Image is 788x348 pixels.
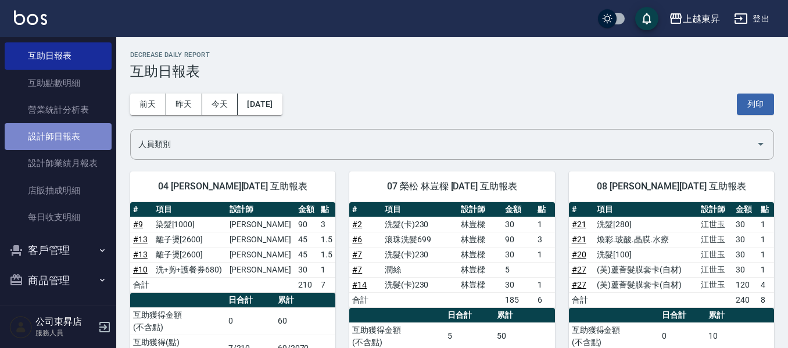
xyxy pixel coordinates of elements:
[535,232,555,247] td: 3
[698,217,733,232] td: 江世玉
[569,292,594,307] td: 合計
[153,232,227,247] td: 離子燙[2600]
[318,247,335,262] td: 1.5
[295,262,318,277] td: 30
[583,181,760,192] span: 08 [PERSON_NAME][DATE] 互助報表
[751,135,770,153] button: Open
[535,202,555,217] th: 點
[5,204,112,231] a: 每日收支明細
[295,202,318,217] th: 金額
[318,232,335,247] td: 1.5
[572,265,586,274] a: #27
[5,123,112,150] a: 設計師日報表
[594,277,698,292] td: (芙)蘆薈髮膜套卡(自材)
[153,247,227,262] td: 離子燙[2600]
[737,94,774,115] button: 列印
[227,217,296,232] td: [PERSON_NAME]
[352,280,367,289] a: #14
[5,42,112,69] a: 互助日報表
[572,250,586,259] a: #20
[133,220,143,229] a: #9
[502,247,535,262] td: 30
[352,235,362,244] a: #6
[153,262,227,277] td: 洗+剪+護餐券680)
[502,202,535,217] th: 金額
[225,307,275,335] td: 0
[153,202,227,217] th: 項目
[594,247,698,262] td: 洗髮[100]
[318,277,335,292] td: 7
[502,262,535,277] td: 5
[35,328,95,338] p: 服務人員
[594,217,698,232] td: 洗髮[280]
[664,7,725,31] button: 上越東昇
[202,94,238,115] button: 今天
[133,250,148,259] a: #13
[502,292,535,307] td: 185
[758,292,774,307] td: 8
[698,232,733,247] td: 江世玉
[349,202,382,217] th: #
[535,247,555,262] td: 1
[133,265,148,274] a: #10
[318,217,335,232] td: 3
[275,293,336,308] th: 累計
[758,247,774,262] td: 1
[733,277,758,292] td: 120
[683,12,720,26] div: 上越東昇
[363,181,540,192] span: 07 榮松 林豈樑 [DATE] 互助報表
[733,292,758,307] td: 240
[227,262,296,277] td: [PERSON_NAME]
[569,202,774,308] table: a dense table
[698,202,733,217] th: 設計師
[733,202,758,217] th: 金額
[5,177,112,204] a: 店販抽成明細
[758,202,774,217] th: 點
[572,280,586,289] a: #27
[698,262,733,277] td: 江世玉
[295,217,318,232] td: 90
[35,316,95,328] h5: 公司東昇店
[5,70,112,96] a: 互助點數明細
[349,292,382,307] td: 合計
[166,94,202,115] button: 昨天
[594,202,698,217] th: 項目
[382,277,458,292] td: 洗髮(卡)230
[733,232,758,247] td: 30
[130,202,153,217] th: #
[9,315,33,339] img: Person
[594,232,698,247] td: 煥彩.玻酸.晶膜.水療
[502,232,535,247] td: 90
[227,202,296,217] th: 設計師
[458,232,502,247] td: 林豈樑
[238,94,282,115] button: [DATE]
[352,220,362,229] a: #2
[130,94,166,115] button: 前天
[153,217,227,232] td: 染髮[1000]
[535,277,555,292] td: 1
[705,308,774,323] th: 累計
[130,63,774,80] h3: 互助日報表
[458,217,502,232] td: 林豈樑
[733,262,758,277] td: 30
[733,247,758,262] td: 30
[352,250,362,259] a: #7
[382,247,458,262] td: 洗髮(卡)230
[225,293,275,308] th: 日合計
[130,51,774,59] h2: Decrease Daily Report
[698,277,733,292] td: 江世玉
[458,262,502,277] td: 林豈樑
[502,217,535,232] td: 30
[5,235,112,266] button: 客戶管理
[14,10,47,25] img: Logo
[382,262,458,277] td: 潤絲
[295,277,318,292] td: 210
[659,308,706,323] th: 日合計
[758,232,774,247] td: 1
[349,202,554,308] table: a dense table
[318,262,335,277] td: 1
[729,8,774,30] button: 登出
[275,307,336,335] td: 60
[458,247,502,262] td: 林豈樑
[535,217,555,232] td: 1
